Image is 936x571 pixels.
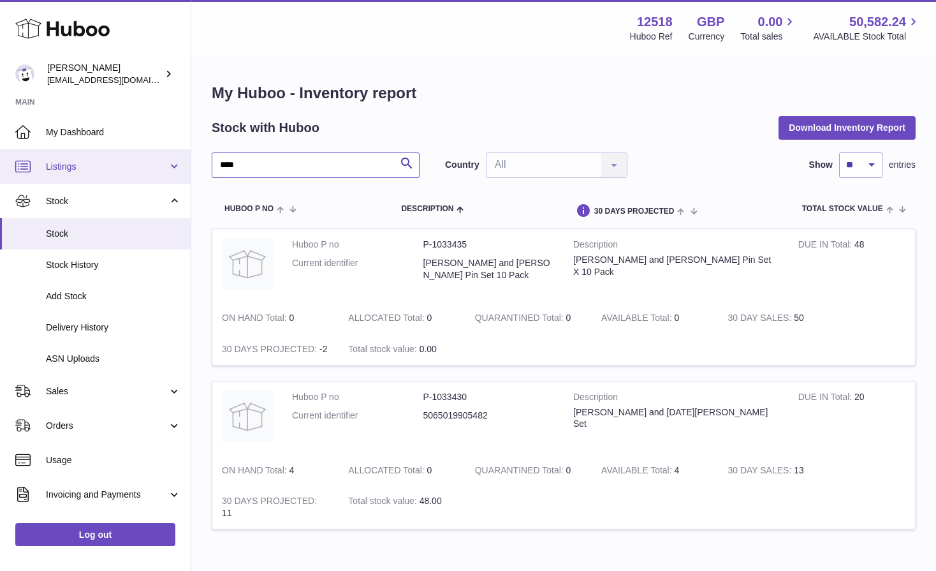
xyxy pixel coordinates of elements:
img: product image [222,391,273,442]
strong: GBP [697,13,724,31]
span: Sales [46,385,168,397]
td: 4 [592,455,718,486]
span: 0 [566,465,571,475]
dd: P-1033430 [423,391,555,403]
span: Add Stock [46,290,181,302]
strong: 30 DAYS PROJECTED [222,496,317,509]
span: 48.00 [420,496,442,506]
dt: Current identifier [292,257,423,281]
td: 4 [212,455,339,486]
span: Invoicing and Payments [46,489,168,501]
strong: Description [573,239,779,254]
img: product image [222,239,273,290]
span: Stock History [46,259,181,271]
span: Total stock value [802,205,883,213]
span: [EMAIL_ADDRESS][DOMAIN_NAME] [47,75,187,85]
a: 0.00 Total sales [740,13,797,43]
div: Currency [689,31,725,43]
span: AVAILABLE Stock Total [813,31,921,43]
dt: Current identifier [292,410,423,422]
dd: 5065019905482 [423,410,555,422]
strong: 30 DAY SALES [728,313,794,326]
strong: ON HAND Total [222,313,289,326]
strong: 12518 [637,13,673,31]
span: Usage [46,454,181,466]
td: 13 [718,455,844,486]
span: 0 [566,313,571,323]
td: 48 [789,229,915,302]
span: Orders [46,420,168,432]
label: Country [445,159,479,171]
span: 30 DAYS PROJECTED [594,207,675,216]
dd: P-1033435 [423,239,555,251]
span: Delivery History [46,322,181,334]
div: [PERSON_NAME] and [PERSON_NAME] Pin Set X 10 Pack [573,254,779,278]
span: 0.00 [420,344,437,354]
h2: Stock with Huboo [212,119,319,137]
span: 0.00 [758,13,783,31]
span: Total sales [740,31,797,43]
td: -2 [212,334,339,365]
td: 50 [718,302,844,334]
strong: AVAILABLE Total [601,465,674,478]
td: 0 [339,302,465,334]
strong: DUE IN Total [798,239,854,253]
strong: ON HAND Total [222,465,289,478]
td: 20 [789,382,915,455]
td: 0 [339,455,465,486]
strong: QUARANTINED Total [475,313,566,326]
span: My Dashboard [46,126,181,138]
strong: Total stock value [348,344,419,357]
strong: 30 DAYS PROJECTED [222,344,319,357]
label: Show [809,159,833,171]
strong: 30 DAY SALES [728,465,794,478]
span: Listings [46,161,168,173]
strong: ALLOCATED Total [348,313,427,326]
a: Log out [15,523,175,546]
span: 50,582.24 [849,13,906,31]
span: Stock [46,195,168,207]
strong: Description [573,391,779,406]
img: caitlin@fancylamp.co [15,64,34,84]
button: Download Inventory Report [779,116,916,139]
strong: Total stock value [348,496,419,509]
div: [PERSON_NAME] [47,62,162,86]
a: 50,582.24 AVAILABLE Stock Total [813,13,921,43]
span: ASN Uploads [46,353,181,365]
span: Description [401,205,453,213]
span: Stock [46,228,181,240]
strong: QUARANTINED Total [475,465,566,478]
td: 0 [212,302,339,334]
strong: AVAILABLE Total [601,313,674,326]
strong: DUE IN Total [798,392,854,405]
td: 11 [212,486,339,529]
strong: ALLOCATED Total [348,465,427,478]
td: 0 [592,302,718,334]
dt: Huboo P no [292,391,423,403]
div: Huboo Ref [630,31,673,43]
span: entries [889,159,916,171]
span: Huboo P no [224,205,274,213]
h1: My Huboo - Inventory report [212,83,916,103]
dt: Huboo P no [292,239,423,251]
dd: [PERSON_NAME] and [PERSON_NAME] Pin Set 10 Pack [423,257,555,281]
div: [PERSON_NAME] and [DATE][PERSON_NAME] Set [573,406,779,431]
